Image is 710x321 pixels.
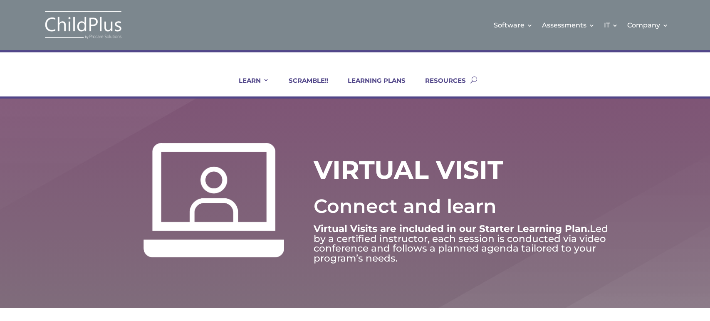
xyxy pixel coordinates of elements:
[278,77,328,96] a: SCRAMBLE!!
[228,77,269,96] a: LEARN
[415,77,466,96] a: RESOURCES
[314,223,608,264] span: Led by a certified instructor, each session is conducted via video conference and follows a plann...
[143,143,284,257] img: virtual-visit-white
[627,8,668,42] a: Company
[314,188,621,224] p: Connect and learn
[314,223,590,235] strong: Virtual Visits are included in our Starter Learning Plan.
[494,8,533,42] a: Software
[314,153,534,190] h1: VIRTUAL VISIT
[604,8,618,42] a: IT
[337,77,406,96] a: LEARNING PLANS
[542,8,595,42] a: Assessments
